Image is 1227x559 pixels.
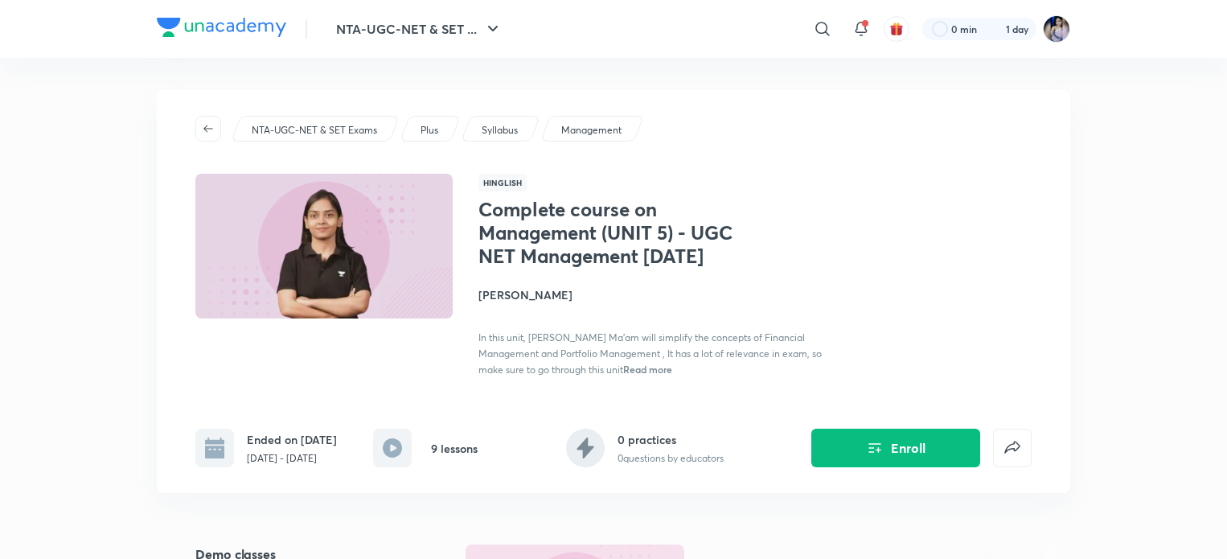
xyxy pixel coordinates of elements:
h4: [PERSON_NAME] [478,286,839,303]
button: Enroll [811,429,980,467]
p: Management [561,123,622,138]
h6: Ended on [DATE] [247,431,337,448]
p: Syllabus [482,123,518,138]
img: streak [987,21,1003,37]
h1: Complete course on Management (UNIT 5) - UGC NET Management [DATE] [478,198,741,267]
h6: 9 lessons [431,440,478,457]
h6: 0 practices [618,431,724,448]
p: Plus [421,123,438,138]
a: Syllabus [479,123,521,138]
p: 0 questions by educators [618,451,724,466]
a: Company Logo [157,18,286,41]
button: avatar [884,16,909,42]
a: Plus [418,123,441,138]
img: Thumbnail [193,172,455,320]
button: NTA-UGC-NET & SET ... [326,13,512,45]
a: Management [559,123,625,138]
button: false [993,429,1032,467]
span: Read more [623,363,672,376]
p: [DATE] - [DATE] [247,451,337,466]
img: Company Logo [157,18,286,37]
img: avatar [889,22,904,36]
a: NTA-UGC-NET & SET Exams [249,123,380,138]
span: In this unit, [PERSON_NAME] Ma'am will simplify the concepts of Financial Management and Portfoli... [478,331,822,376]
span: Hinglish [478,174,527,191]
img: Tanya Gautam [1043,15,1070,43]
p: NTA-UGC-NET & SET Exams [252,123,377,138]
